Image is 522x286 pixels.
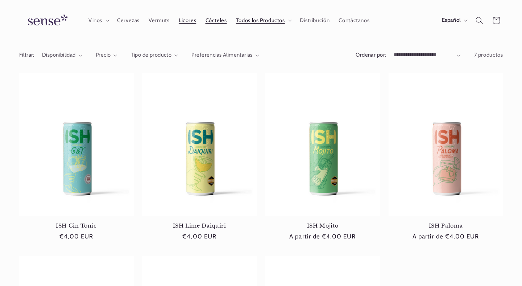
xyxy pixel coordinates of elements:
[201,12,231,28] a: Cócteles
[334,12,374,28] a: Contáctanos
[84,12,112,28] summary: Vinos
[142,222,257,229] a: ISH Lime Daiquiri
[117,17,140,24] span: Cervezas
[96,51,117,59] summary: Precio
[112,12,144,28] a: Cervezas
[42,51,82,59] summary: Disponibilidad (0 seleccionado)
[300,17,330,24] span: Distribución
[191,52,253,58] span: Preferencias Alimentarias
[19,51,34,59] h2: Filtrar:
[265,222,380,229] a: ISH Mojito
[236,17,285,24] span: Todos los Productos
[42,52,76,58] span: Disponibilidad
[339,17,369,24] span: Contáctanos
[19,222,134,229] a: ISH Gin Tonic
[356,52,386,58] label: Ordenar por:
[16,7,76,34] a: Sense
[96,52,111,58] span: Precio
[437,13,471,28] button: Español
[231,12,295,28] summary: Todos los Productos
[19,10,74,31] img: Sense
[389,222,503,229] a: ISH Paloma
[131,51,178,59] summary: Tipo de producto (0 seleccionado)
[471,12,488,29] summary: Búsqueda
[149,17,169,24] span: Vermuts
[442,17,461,25] span: Español
[474,52,503,58] span: 7 productos
[179,17,196,24] span: Licores
[191,51,259,59] summary: Preferencias Alimentarias (0 seleccionado)
[295,12,334,28] a: Distribución
[206,17,227,24] span: Cócteles
[144,12,174,28] a: Vermuts
[174,12,201,28] a: Licores
[131,52,172,58] span: Tipo de producto
[88,17,102,24] span: Vinos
